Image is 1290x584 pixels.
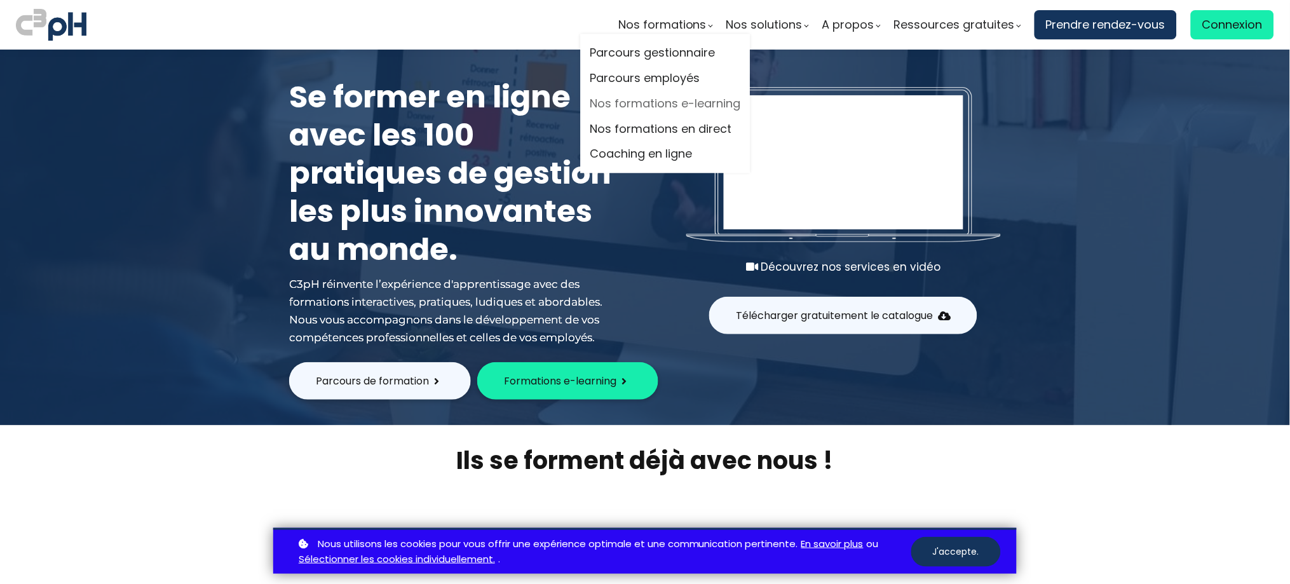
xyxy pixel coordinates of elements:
[316,373,429,389] span: Parcours de formation
[911,537,1001,567] button: J'accepte.
[686,258,1001,276] div: Découvrez nos services en vidéo
[590,69,741,88] a: Parcours employés
[894,15,1015,34] span: Ressources gratuites
[736,308,933,323] span: Télécharger gratuitement le catalogue
[1035,10,1177,39] a: Prendre rendez-vous
[590,145,741,164] a: Coaching en ligne
[299,552,495,567] a: Sélectionner les cookies individuellement.
[289,78,620,269] h1: Se former en ligne avec les 100 pratiques de gestion les plus innovantes au monde.
[590,119,741,139] a: Nos formations en direct
[318,536,798,552] span: Nous utilisons les cookies pour vous offrir une expérience optimale et une communication pertinente.
[273,444,1017,477] h2: Ils se forment déjà avec nous !
[618,15,707,34] span: Nos formations
[477,362,658,400] button: Formations e-learning
[590,44,741,63] a: Parcours gestionnaire
[709,297,977,334] button: Télécharger gratuitement le catalogue
[590,94,741,113] a: Nos formations e-learning
[1191,10,1274,39] a: Connexion
[16,6,86,43] img: logo C3PH
[822,15,874,34] span: A propos
[289,275,620,346] div: C3pH réinvente l’expérience d'apprentissage avec des formations interactives, pratiques, ludiques...
[504,373,616,389] span: Formations e-learning
[289,362,471,400] button: Parcours de formation
[801,536,864,552] a: En savoir plus
[1046,15,1165,34] span: Prendre rendez-vous
[726,15,803,34] span: Nos solutions
[295,536,911,568] p: ou .
[1202,15,1263,34] span: Connexion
